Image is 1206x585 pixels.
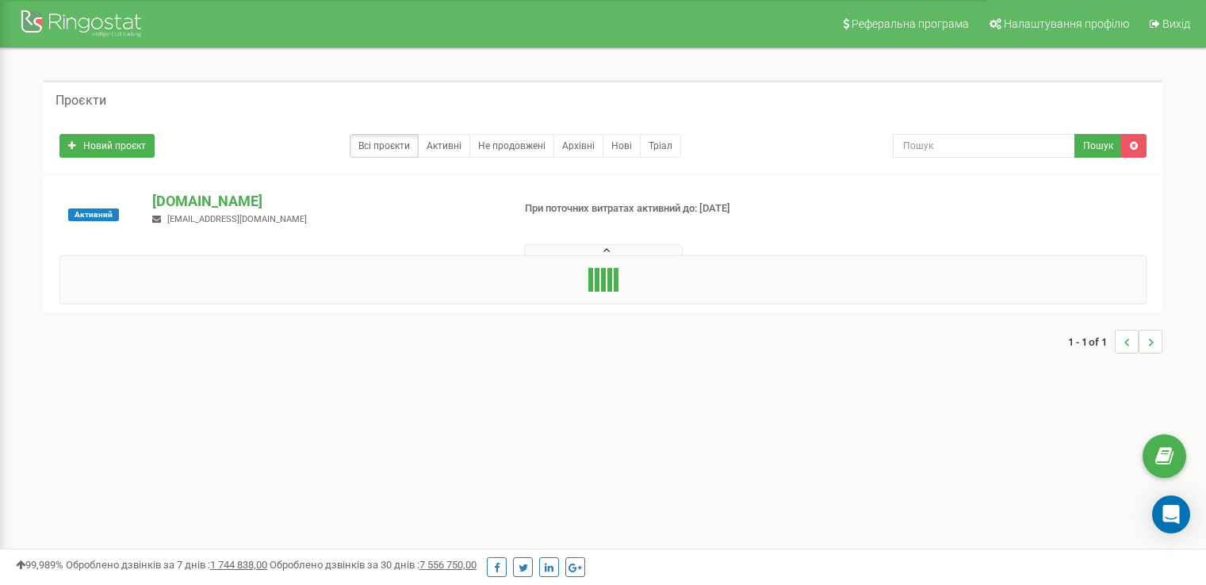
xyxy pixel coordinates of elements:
[1152,495,1190,533] div: Open Intercom Messenger
[1162,17,1190,30] span: Вихід
[59,134,155,158] a: Новий проєкт
[525,201,779,216] p: При поточних витратах активний до: [DATE]
[152,191,499,212] p: [DOMAIN_NAME]
[469,134,554,158] a: Не продовжені
[210,559,267,571] u: 1 744 838,00
[553,134,603,158] a: Архівні
[1074,134,1122,158] button: Пошук
[419,559,477,571] u: 7 556 750,00
[167,214,307,224] span: [EMAIL_ADDRESS][DOMAIN_NAME]
[893,134,1075,158] input: Пошук
[68,208,119,221] span: Активний
[1068,314,1162,369] nav: ...
[852,17,969,30] span: Реферальна програма
[640,134,681,158] a: Тріал
[1068,330,1115,354] span: 1 - 1 of 1
[603,134,641,158] a: Нові
[66,559,267,571] span: Оброблено дзвінків за 7 днів :
[270,559,477,571] span: Оброблено дзвінків за 30 днів :
[350,134,419,158] a: Всі проєкти
[56,94,106,108] h5: Проєкти
[1004,17,1129,30] span: Налаштування профілю
[418,134,470,158] a: Активні
[16,559,63,571] span: 99,989%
